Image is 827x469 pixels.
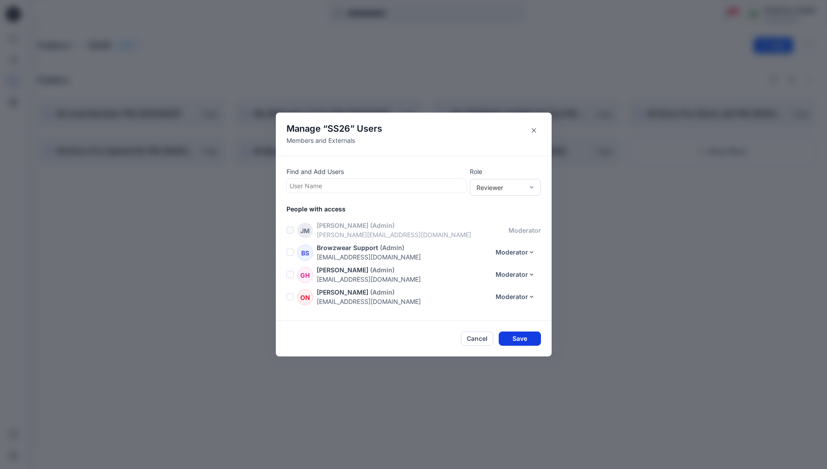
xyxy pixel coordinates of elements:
span: SS26 [327,123,350,134]
p: moderator [508,226,541,235]
p: Browzwear Support [317,243,378,252]
p: [PERSON_NAME] [317,287,368,297]
h4: Manage “ ” Users [286,123,382,134]
button: Moderator [490,290,541,304]
button: Save [499,332,541,346]
p: (Admin) [380,243,404,252]
p: [EMAIL_ADDRESS][DOMAIN_NAME] [317,275,490,284]
p: (Admin) [370,287,395,297]
p: [PERSON_NAME][EMAIL_ADDRESS][DOMAIN_NAME] [317,230,508,239]
div: BS [297,245,313,261]
div: ON [297,289,313,305]
p: (Admin) [370,221,395,230]
p: People with access [286,204,552,214]
p: Find and Add Users [286,167,466,176]
p: Members and Externals [286,136,382,145]
p: [PERSON_NAME] [317,265,368,275]
p: [PERSON_NAME] [317,221,368,230]
button: Moderator [490,267,541,282]
div: Reviewer [476,183,524,192]
button: Moderator [490,245,541,259]
div: JM [297,222,313,239]
p: [EMAIL_ADDRESS][DOMAIN_NAME] [317,297,490,306]
p: (Admin) [370,265,395,275]
div: GH [297,267,313,283]
button: Cancel [461,332,493,346]
p: Role [470,167,541,176]
p: [EMAIL_ADDRESS][DOMAIN_NAME] [317,252,490,262]
button: Close [527,123,541,137]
